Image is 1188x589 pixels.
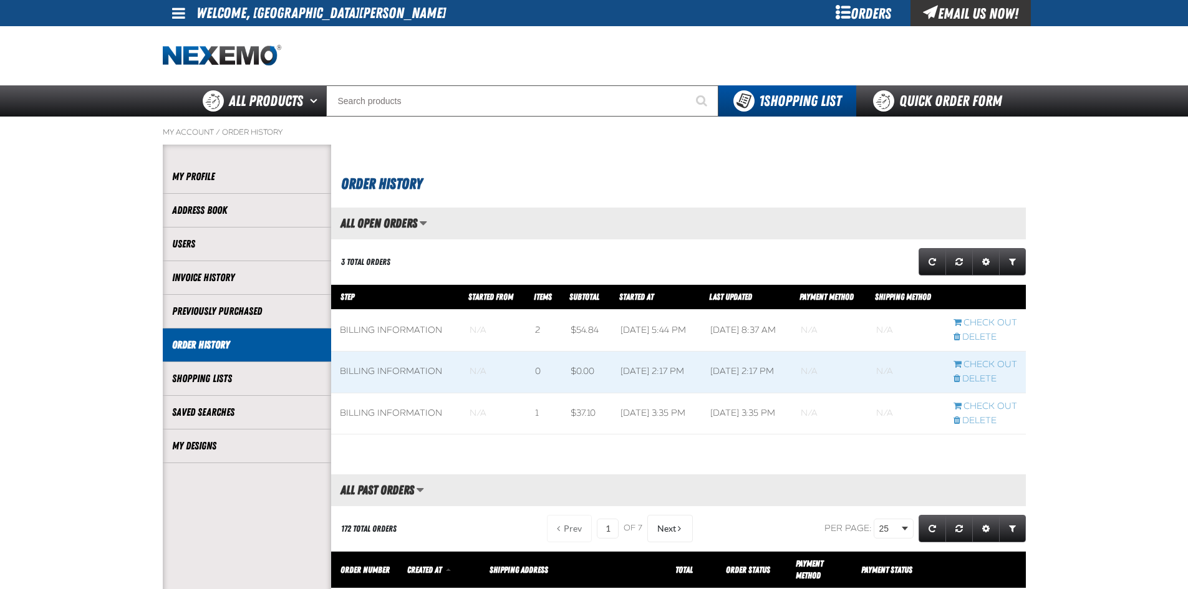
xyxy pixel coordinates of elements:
td: [DATE] 3:35 PM [612,393,702,434]
th: Row actions [952,552,1026,588]
div: Billing Information [340,408,453,419]
button: Open All Products pages [306,85,326,117]
span: Step [340,292,354,302]
a: My Account [163,127,214,137]
a: Invoice History [172,271,322,285]
button: You have 1 Shopping List. Open to view details [718,85,856,117]
h2: All Open Orders [331,216,417,230]
span: Shipping Method [875,292,931,302]
a: Reset grid action [945,515,973,542]
th: Row actions [945,285,1026,310]
a: Refresh grid action [919,515,946,542]
td: 1 [526,393,563,434]
span: Per page: [824,523,872,534]
td: Blank [792,351,867,393]
td: Blank [792,310,867,352]
a: Continue checkout started from [954,359,1017,371]
button: Start Searching [687,85,718,117]
a: Delete checkout started from [954,415,1017,427]
a: Continue checkout started from [954,401,1017,413]
img: Nexemo logo [163,45,281,67]
a: Previously Purchased [172,304,322,318]
a: Delete checkout started from [954,332,1017,343]
span: All Products [229,90,303,112]
button: Manage grid views. Current view is All Past Orders [416,479,424,500]
a: Last Updated [709,292,752,302]
span: Created At [407,565,442,575]
strong: 1 [759,92,764,110]
div: Billing Information [340,366,453,378]
a: Total [675,565,693,575]
a: Order Number [340,565,390,575]
a: Quick Order Form [856,85,1025,117]
a: My Profile [172,170,322,184]
a: Started At [619,292,654,302]
span: / [216,127,220,137]
div: 3 Total Orders [341,256,390,268]
a: My Designs [172,439,322,453]
td: $37.10 [562,393,611,434]
nav: Breadcrumbs [163,127,1026,137]
span: Payment Status [861,565,912,575]
a: Address Book [172,203,322,218]
td: Blank [461,393,526,434]
div: 172 Total Orders [341,523,397,535]
span: Order History [341,175,422,193]
td: $0.00 [562,351,611,393]
a: Order History [222,127,283,137]
a: Saved Searches [172,405,322,419]
h2: All Past Orders [331,483,414,497]
a: Created At [407,565,443,575]
a: Continue checkout started from [954,317,1017,329]
a: Refresh grid action [919,248,946,275]
button: Next Page [647,515,693,542]
span: Payment Method [796,558,823,580]
a: Expand or Collapse Grid Filters [999,248,1026,275]
a: Expand or Collapse Grid Filters [999,515,1026,542]
td: [DATE] 5:44 PM [612,310,702,352]
a: Shopping Lists [172,371,322,386]
td: [DATE] 2:17 PM [702,351,792,393]
span: 25 [879,522,899,535]
span: Items [534,292,552,302]
td: $54.84 [562,310,611,352]
a: Expand or Collapse Grid Settings [972,248,1000,275]
td: [DATE] 3:35 PM [702,393,792,434]
td: Blank [461,310,526,352]
a: Reset grid action [945,248,973,275]
td: [DATE] 2:17 PM [612,351,702,393]
a: Expand or Collapse Grid Settings [972,515,1000,542]
td: Blank [792,393,867,434]
td: [DATE] 8:37 AM [702,310,792,352]
a: Users [172,237,322,251]
td: Blank [867,393,945,434]
input: Search [326,85,718,117]
a: Subtotal [569,292,599,302]
span: Shipping Address [490,565,548,575]
input: Current page number [597,519,619,539]
a: Order History [172,338,322,352]
button: Manage grid views. Current view is All Open Orders [419,213,427,234]
a: Home [163,45,281,67]
span: Shopping List [759,92,841,110]
span: Next Page [657,524,676,534]
a: Delete checkout started from [954,373,1017,385]
a: Order Status [726,565,770,575]
a: Payment Method [799,292,854,302]
td: 0 [526,351,563,393]
td: Blank [461,351,526,393]
span: Started From [468,292,513,302]
td: 2 [526,310,563,352]
span: of 7 [624,523,642,534]
td: Blank [867,310,945,352]
td: Blank [867,351,945,393]
div: Billing Information [340,325,453,337]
